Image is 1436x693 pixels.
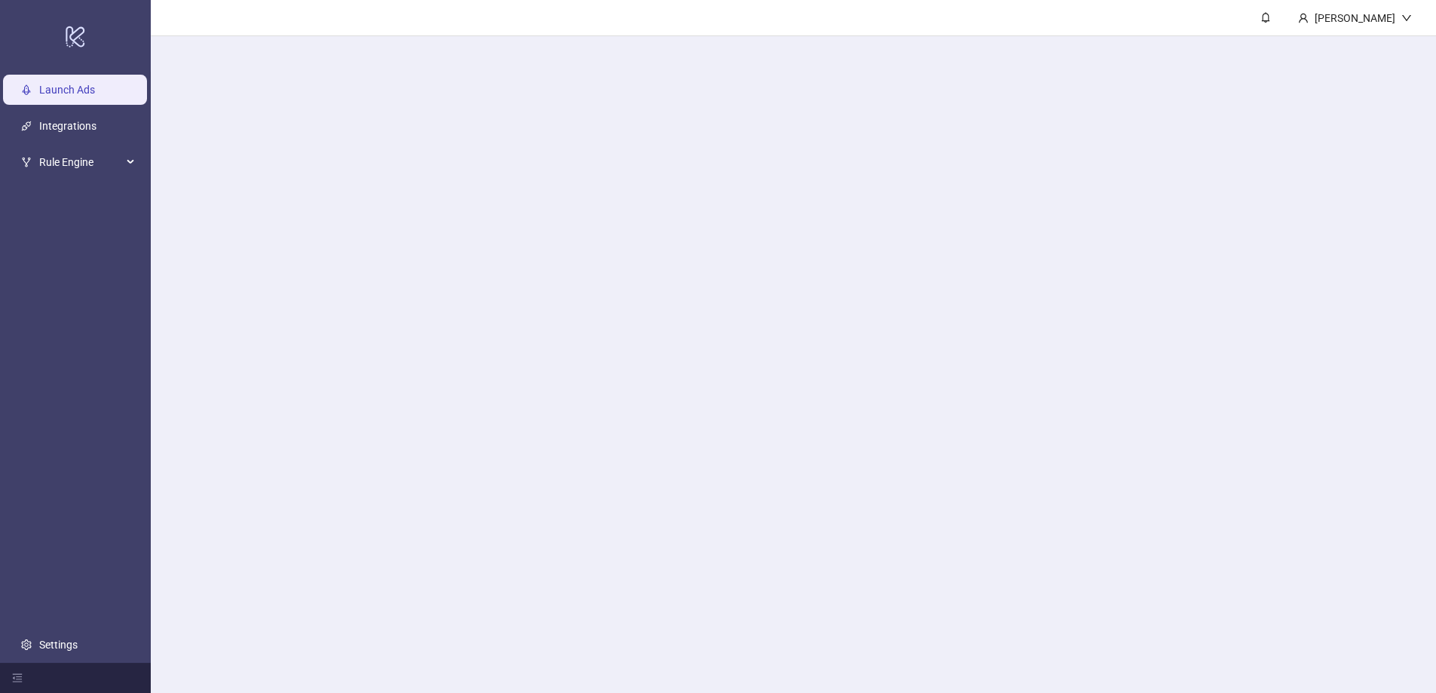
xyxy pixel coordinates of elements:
[1298,13,1309,23] span: user
[39,84,95,97] a: Launch Ads
[12,673,23,683] span: menu-fold
[1401,13,1412,23] span: down
[39,148,122,178] span: Rule Engine
[39,639,78,651] a: Settings
[1260,12,1271,23] span: bell
[21,158,32,168] span: fork
[39,121,96,133] a: Integrations
[1309,10,1401,26] div: [PERSON_NAME]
